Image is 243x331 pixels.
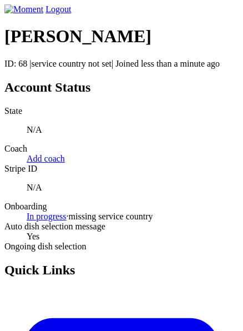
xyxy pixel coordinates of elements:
p: N/A [27,125,239,135]
h1: [PERSON_NAME] [4,26,239,47]
span: service country not set [32,59,112,68]
h2: Quick Links [4,263,239,278]
span: Yes [27,232,39,241]
p: ID: 68 | | Joined less than a minute ago [4,59,239,69]
dt: State [4,106,239,116]
dt: Coach [4,144,239,154]
img: Moment [4,4,43,14]
a: In progress [27,212,67,221]
h2: Account Status [4,80,239,95]
p: N/A [27,183,239,193]
span: missing service country [69,212,153,221]
dt: Onboarding [4,202,239,212]
a: Add coach [27,154,65,163]
span: · [67,212,69,221]
a: Logout [45,4,71,14]
dt: Stripe ID [4,164,239,174]
dt: Auto dish selection message [4,222,239,232]
dt: Ongoing dish selection [4,242,239,252]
